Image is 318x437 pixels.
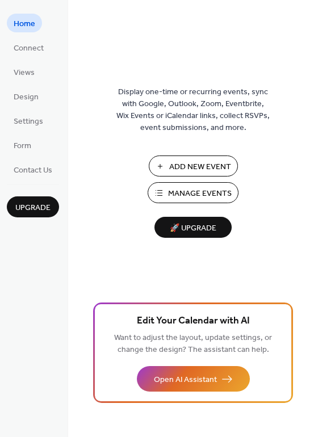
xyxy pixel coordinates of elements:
[7,62,41,81] a: Views
[149,156,238,177] button: Add New Event
[154,374,217,386] span: Open AI Assistant
[7,196,59,217] button: Upgrade
[148,182,238,203] button: Manage Events
[14,116,43,128] span: Settings
[7,38,51,57] a: Connect
[114,330,272,358] span: Want to adjust the layout, update settings, or change the design? The assistant can help.
[161,221,225,236] span: 🚀 Upgrade
[15,202,51,214] span: Upgrade
[168,188,232,200] span: Manage Events
[14,91,39,103] span: Design
[7,160,59,179] a: Contact Us
[14,165,52,177] span: Contact Us
[14,140,31,152] span: Form
[154,217,232,238] button: 🚀 Upgrade
[7,136,38,154] a: Form
[14,18,35,30] span: Home
[14,67,35,79] span: Views
[7,87,45,106] a: Design
[7,14,42,32] a: Home
[137,313,250,329] span: Edit Your Calendar with AI
[137,366,250,392] button: Open AI Assistant
[116,86,270,134] span: Display one-time or recurring events, sync with Google, Outlook, Zoom, Eventbrite, Wix Events or ...
[7,111,50,130] a: Settings
[14,43,44,54] span: Connect
[169,161,231,173] span: Add New Event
